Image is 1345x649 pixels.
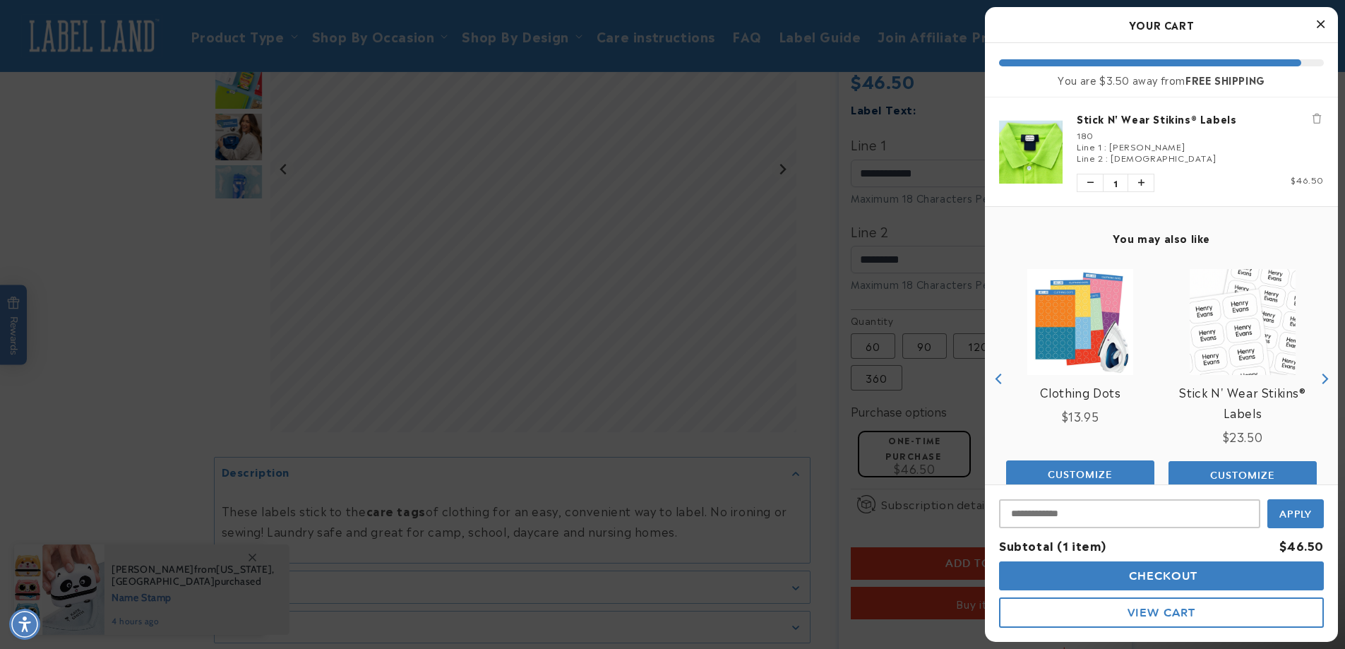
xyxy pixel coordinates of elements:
div: product [1161,255,1324,503]
button: Add the product, Clothing Dots to Cart [1006,460,1154,489]
span: $13.95 [1062,407,1099,424]
input: Input Discount [999,499,1260,528]
button: Remove Stick N' Wear Stikins® Labels [1310,112,1324,126]
h4: You may also like [999,232,1324,244]
button: Decrease quantity of Stick N' Wear Stikins® Labels [1077,174,1103,191]
div: product [999,255,1161,502]
div: $46.50 [1279,535,1324,556]
span: : [1104,140,1107,153]
button: Do these labels need ironing? [48,79,189,106]
span: [DEMOGRAPHIC_DATA] [1111,151,1216,164]
span: Line 2 [1077,151,1104,164]
button: View Cart [999,597,1324,628]
span: $46.50 [1291,173,1324,186]
div: 180 [1077,129,1324,141]
button: Increase quantity of Stick N' Wear Stikins® Labels [1128,174,1154,191]
button: Close Cart [1310,14,1331,35]
button: Can these labels be used on uniforms? [12,40,189,66]
div: You are $3.50 away from [999,73,1324,86]
span: : [1106,151,1108,164]
button: Checkout [999,561,1324,590]
b: FREE SHIPPING [1185,72,1265,87]
div: Accessibility Menu [9,609,40,640]
button: Apply [1267,499,1324,528]
img: View Clothing Dots [1027,269,1133,375]
img: View Stick N' Wear Stikins® Labels [1190,269,1296,375]
button: Next [1313,368,1334,389]
span: Checkout [1125,569,1198,583]
h2: Your Cart [999,14,1324,35]
li: product [999,97,1324,206]
span: [PERSON_NAME] [1109,140,1185,153]
span: View Cart [1128,606,1195,619]
a: Stick N' Wear Stikins® Labels [1077,112,1324,126]
a: View Clothing Dots [1040,382,1121,403]
button: Previous [988,368,1010,389]
span: 1 [1103,174,1128,191]
img: Stick N' Wear Stikins® Labels [999,120,1063,184]
span: Customize [1048,468,1113,481]
span: Line 1 [1077,140,1102,153]
button: Add the product, Stick N' Wear Stikins® Labels to Cart [1168,461,1317,489]
span: $23.50 [1223,428,1263,445]
a: View Stick N' Wear Stikins® Labels [1168,382,1317,423]
span: Subtotal (1 item) [999,537,1106,554]
span: Apply [1279,508,1313,520]
span: Customize [1210,469,1275,482]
